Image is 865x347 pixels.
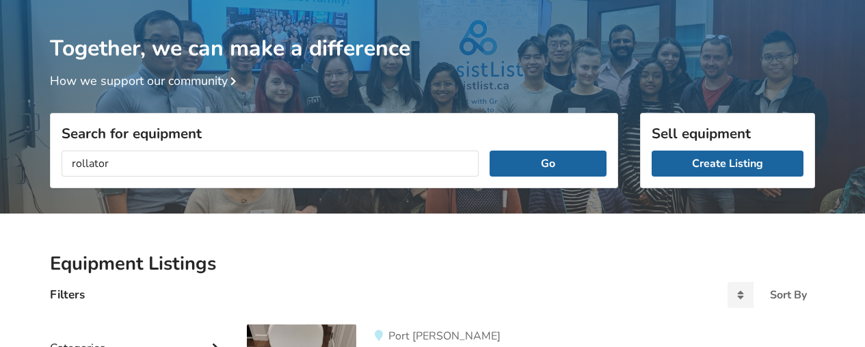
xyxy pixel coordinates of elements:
[652,151,803,177] a: Create Listing
[388,329,501,344] span: Port [PERSON_NAME]
[62,125,607,142] h3: Search for equipment
[50,73,241,89] a: How we support our community
[652,125,803,142] h3: Sell equipment
[62,151,479,177] input: I am looking for...
[50,287,85,303] h4: Filters
[770,290,807,300] div: Sort By
[490,151,607,177] button: Go
[50,252,815,276] h2: Equipment Listings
